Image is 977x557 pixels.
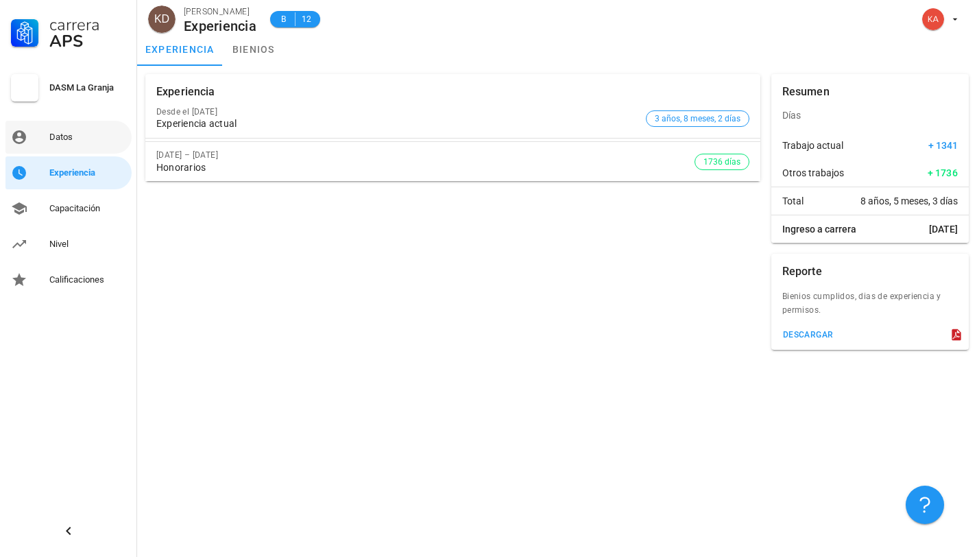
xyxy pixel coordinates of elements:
span: KD [154,5,169,33]
span: 1736 días [703,154,740,169]
span: Ingreso a carrera [782,222,856,236]
div: Experiencia actual [156,118,640,130]
div: DASM La Granja [49,82,126,93]
a: Calificaciones [5,263,132,296]
div: Desde el [DATE] [156,107,640,117]
span: B [278,12,289,26]
span: Trabajo actual [782,139,843,152]
div: Nivel [49,239,126,250]
div: Carrera [49,16,126,33]
div: Capacitación [49,203,126,214]
div: descargar [782,330,834,340]
a: Experiencia [5,156,132,189]
span: + 1341 [928,139,958,152]
div: avatar [922,8,944,30]
a: Nivel [5,228,132,261]
span: 3 años, 8 meses, 2 días [655,111,740,126]
div: avatar [148,5,176,33]
span: Total [782,194,804,208]
button: descargar [777,325,839,344]
a: bienios [223,33,285,66]
a: Capacitación [5,192,132,225]
div: [PERSON_NAME] [184,5,256,19]
span: [DATE] [929,222,958,236]
div: Experiencia [49,167,126,178]
div: Reporte [782,254,822,289]
div: Experiencia [184,19,256,34]
div: Bienios cumplidos, dias de experiencia y permisos. [771,289,969,325]
a: experiencia [137,33,223,66]
span: Otros trabajos [782,166,844,180]
div: Resumen [782,74,830,110]
div: Datos [49,132,126,143]
div: Calificaciones [49,274,126,285]
div: Experiencia [156,74,215,110]
a: Datos [5,121,132,154]
div: Honorarios [156,162,695,174]
div: [DATE] – [DATE] [156,150,695,160]
span: 8 años, 5 meses, 3 días [860,194,958,208]
span: + 1736 [928,166,958,180]
span: 12 [301,12,312,26]
div: APS [49,33,126,49]
div: Días [771,99,969,132]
